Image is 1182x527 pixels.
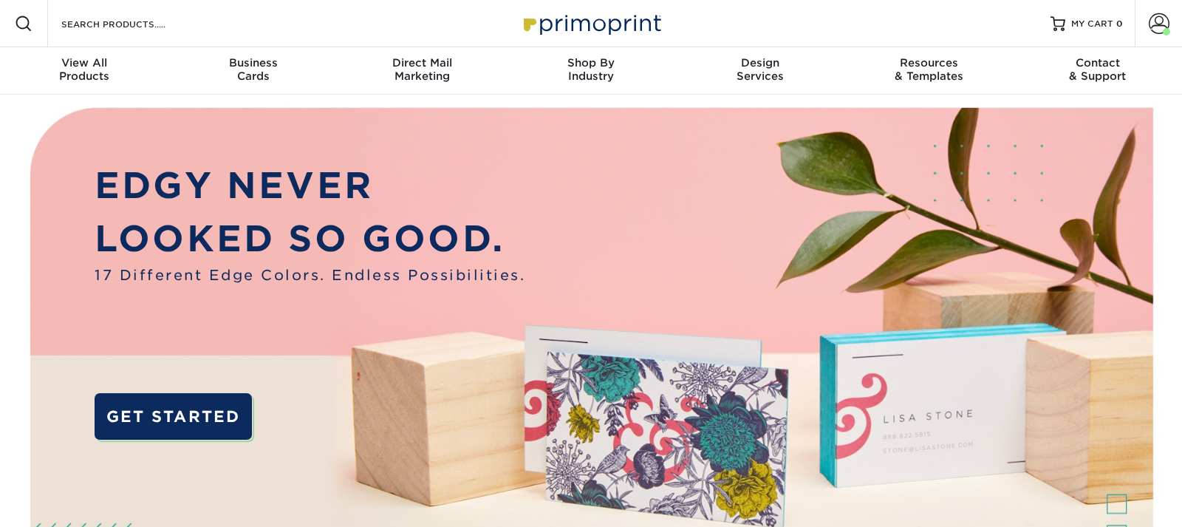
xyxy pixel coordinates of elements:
a: GET STARTED [95,393,252,440]
span: MY CART [1071,18,1113,30]
div: & Templates [844,56,1014,83]
a: Shop ByIndustry [507,47,676,95]
span: Business [169,56,338,69]
a: Contact& Support [1013,47,1182,95]
a: Resources& Templates [844,47,1014,95]
img: Primoprint [517,7,665,39]
a: Direct MailMarketing [338,47,507,95]
a: BusinessCards [169,47,338,95]
div: & Support [1013,56,1182,83]
p: EDGY NEVER [95,159,525,212]
input: SEARCH PRODUCTS..... [60,15,204,33]
span: Direct Mail [338,56,507,69]
span: 17 Different Edge Colors. Endless Possibilities. [95,265,525,287]
span: Design [675,56,844,69]
span: Contact [1013,56,1182,69]
div: Cards [169,56,338,83]
span: Shop By [507,56,676,69]
div: Services [675,56,844,83]
span: 0 [1116,18,1123,29]
p: LOOKED SO GOOD. [95,212,525,265]
div: Marketing [338,56,507,83]
div: Industry [507,56,676,83]
a: DesignServices [675,47,844,95]
span: Resources [844,56,1014,69]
